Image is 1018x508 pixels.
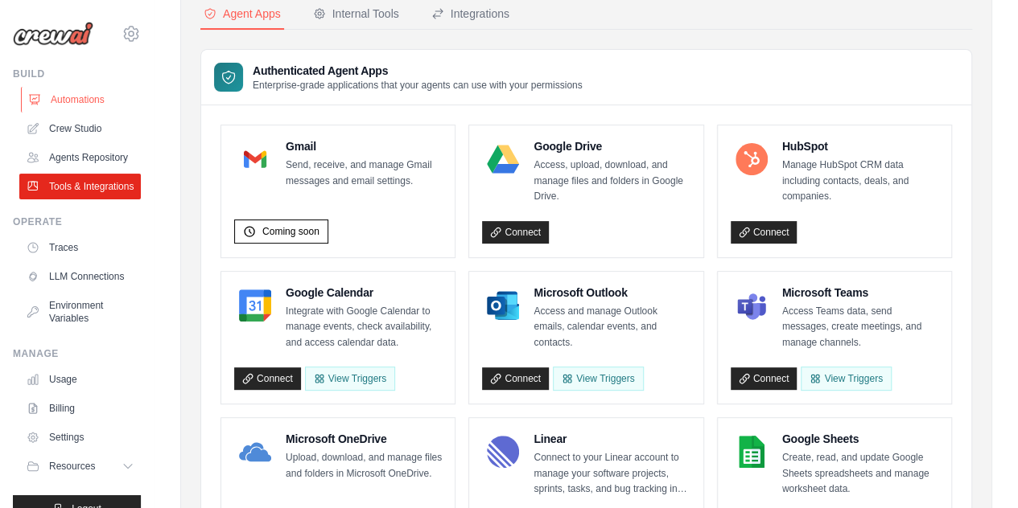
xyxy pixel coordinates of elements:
[239,143,271,175] img: Gmail Logo
[286,304,442,351] p: Integrate with Google Calendar to manage events, check availability, and access calendar data.
[431,6,509,22] div: Integrations
[782,304,938,351] p: Access Teams data, send messages, create meetings, and manage channels.
[21,87,142,113] a: Automations
[234,367,301,390] a: Connect
[782,158,938,205] p: Manage HubSpot CRM data including contacts, deals, and companies.
[19,367,141,392] a: Usage
[487,436,519,468] img: Linear Logo
[313,6,399,22] div: Internal Tools
[286,450,442,481] p: Upload, download, and manage files and folders in Microsoft OneDrive.
[736,436,768,468] img: Google Sheets Logo
[19,453,141,479] button: Resources
[782,138,938,154] h4: HubSpot
[286,138,442,154] h4: Gmail
[204,6,281,22] div: Agent Apps
[534,285,690,301] h4: Microsoft Outlook
[262,225,319,238] span: Coming soon
[286,158,442,189] p: Send, receive, and manage Gmail messages and email settings.
[534,431,690,447] h4: Linear
[736,143,768,175] img: HubSpot Logo
[553,367,643,391] : View Triggers
[13,215,141,228] div: Operate
[534,304,690,351] p: Access and manage Outlook emails, calendar events, and contacts.
[801,367,891,391] : View Triggers
[19,235,141,260] a: Traces
[253,63,583,79] h3: Authenticated Agent Apps
[19,264,141,289] a: LLM Connections
[731,221,798,244] a: Connect
[19,293,141,331] a: Environment Variables
[782,285,938,301] h4: Microsoft Teams
[487,289,519,322] img: Microsoft Outlook Logo
[19,116,141,141] a: Crew Studio
[253,79,583,92] p: Enterprise-grade applications that your agents can use with your permissions
[487,143,519,175] img: Google Drive Logo
[305,367,395,391] button: View Triggers
[239,436,271,468] img: Microsoft OneDrive Logo
[534,450,690,498] p: Connect to your Linear account to manage your software projects, sprints, tasks, and bug tracking...
[534,138,690,154] h4: Google Drive
[19,424,141,450] a: Settings
[482,221,549,244] a: Connect
[482,367,549,390] a: Connect
[19,145,141,170] a: Agents Repository
[782,450,938,498] p: Create, read, and update Google Sheets spreadsheets and manage worksheet data.
[286,285,442,301] h4: Google Calendar
[782,431,938,447] h4: Google Sheets
[731,367,798,390] a: Connect
[13,347,141,360] div: Manage
[239,289,271,322] img: Google Calendar Logo
[19,174,141,199] a: Tools & Integrations
[286,431,442,447] h4: Microsoft OneDrive
[534,158,690,205] p: Access, upload, download, and manage files and folders in Google Drive.
[13,22,93,46] img: Logo
[19,395,141,421] a: Billing
[13,68,141,80] div: Build
[49,460,95,473] span: Resources
[736,289,768,322] img: Microsoft Teams Logo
